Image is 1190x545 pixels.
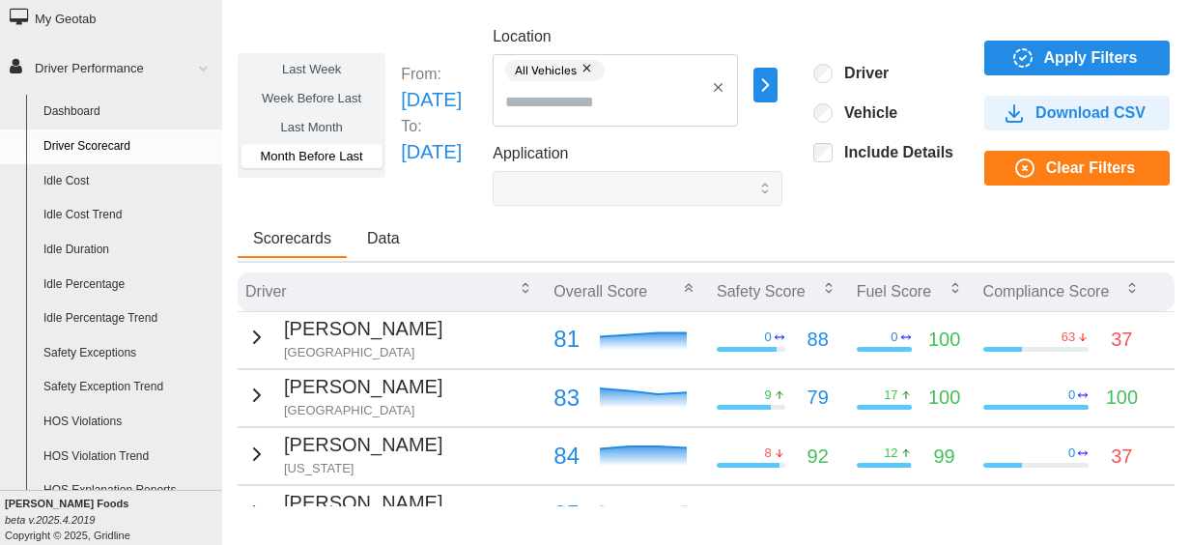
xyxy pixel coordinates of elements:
p: 100 [1106,383,1138,413]
p: 100 [928,325,960,355]
p: 0 [1068,445,1075,462]
button: Apply Filters [984,41,1170,75]
p: 88 [807,325,829,355]
p: To: [401,115,462,137]
p: 92 [807,442,829,472]
label: Vehicle [833,103,897,123]
a: Idle Cost Trend [35,198,222,233]
p: [GEOGRAPHIC_DATA] [284,344,442,361]
span: Month Before Last [261,149,363,163]
p: Fuel Score [857,280,931,302]
p: 79 [807,383,829,413]
a: Idle Cost [35,164,222,199]
p: 31 [884,502,897,520]
a: Idle Percentage [35,268,222,302]
p: Overall Score [553,280,647,302]
a: HOS Violations [35,405,222,440]
p: 0 [891,329,897,346]
a: HOS Violation Trend [35,440,222,474]
p: 88 [807,500,829,530]
label: Driver [833,64,889,83]
p: 63 [1062,329,1075,346]
p: [PERSON_NAME] [284,488,442,518]
p: Safety Score [717,280,806,302]
a: HOS Explanation Reports [35,473,222,508]
p: 100 [1106,500,1138,530]
button: [PERSON_NAME][US_STATE] [245,430,442,477]
p: Compliance Score [983,280,1110,302]
p: [DATE] [401,137,462,167]
p: 81 [553,321,580,358]
button: [PERSON_NAME][GEOGRAPHIC_DATA] [245,314,442,361]
a: Safety Exception Trend [35,370,222,405]
p: 9 [764,387,771,404]
span: Last Week [282,62,341,76]
p: 17 [884,387,897,404]
button: [PERSON_NAME][GEOGRAPHIC_DATA] [245,488,442,535]
a: Dashboard [35,95,222,129]
p: 84 [553,438,580,474]
p: 83 [553,380,580,416]
p: [PERSON_NAME] [284,430,442,460]
p: Driver [245,280,287,302]
button: [PERSON_NAME][GEOGRAPHIC_DATA] [245,372,442,419]
span: Download CSV [1035,97,1146,129]
p: [DATE] [401,85,462,115]
a: Idle Duration [35,233,222,268]
p: 13 [757,502,771,520]
span: All Vehicles [515,60,577,81]
button: Clear Filters [984,151,1170,186]
p: 12 [884,445,897,462]
button: Download CSV [984,96,1170,130]
span: Week Before Last [262,91,361,105]
p: [PERSON_NAME] [284,314,442,344]
p: 37 [1111,325,1132,355]
label: Include Details [833,143,953,162]
span: Apply Filters [1044,42,1138,74]
p: 0 [1068,387,1075,404]
span: Clear Filters [1046,152,1135,185]
p: 85 [553,496,580,532]
span: Last Month [280,120,342,134]
p: [US_STATE] [284,460,442,477]
p: 37 [1111,442,1132,472]
p: [PERSON_NAME] [284,372,442,402]
p: 8 [764,445,771,462]
a: Safety Exceptions [35,336,222,371]
span: Data [367,231,400,246]
a: Idle Percentage Trend [35,301,222,336]
b: [PERSON_NAME] Foods [5,498,128,509]
p: 0 [939,500,949,530]
p: 100 [928,383,960,413]
label: Location [493,25,552,49]
p: 0 [1068,502,1075,520]
p: From: [401,63,462,85]
p: [GEOGRAPHIC_DATA] [284,402,442,419]
a: Driver Scorecard [35,129,222,164]
span: Scorecards [253,231,331,246]
div: Copyright © 2025, Gridline [5,496,222,543]
p: 99 [933,442,954,472]
label: Application [493,142,568,166]
i: beta v.2025.4.2019 [5,514,95,526]
p: 0 [764,329,771,346]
